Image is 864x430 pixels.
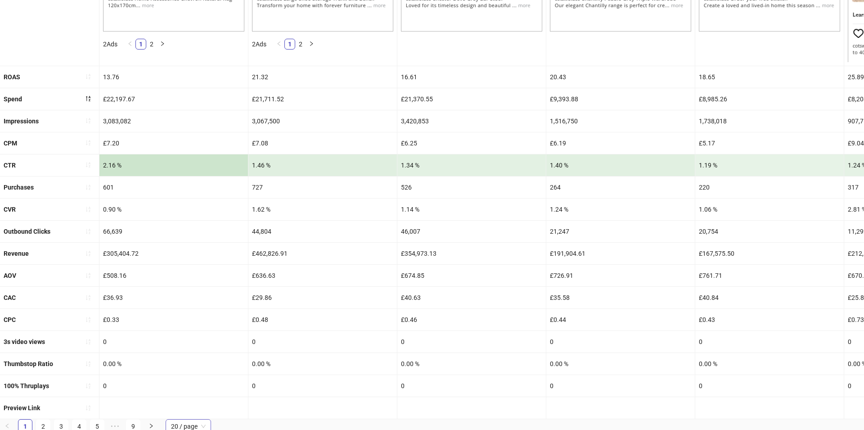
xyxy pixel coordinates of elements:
li: 1 [135,39,146,50]
span: 2 Ads [103,41,117,48]
button: right [306,39,317,50]
button: left [125,39,135,50]
div: 1.46 % [248,154,397,176]
div: 3,083,082 [99,110,248,132]
span: left [276,41,282,46]
div: 264 [546,177,695,198]
div: 0 [99,375,248,397]
b: CPM [4,140,17,147]
div: 66,639 [99,221,248,242]
div: 1.62 % [248,199,397,220]
span: sort-ascending [85,73,91,80]
div: £305,404.72 [99,243,248,264]
div: 2.16 % [99,154,248,176]
div: £674.85 [397,265,546,286]
div: £0.46 [397,309,546,330]
b: Preview Link [4,404,40,412]
div: 601 [99,177,248,198]
b: CVR [4,206,16,213]
div: £21,370.55 [397,88,546,110]
div: £40.63 [397,287,546,308]
span: right [148,423,154,429]
div: 0 [546,375,695,397]
div: 44,804 [248,221,397,242]
div: 1.06 % [695,199,844,220]
span: sort-ascending [85,405,91,411]
div: £7.20 [99,132,248,154]
div: 21.32 [248,66,397,88]
b: Spend [4,95,22,103]
div: 18.65 [695,66,844,88]
div: £0.44 [546,309,695,330]
span: sort-ascending [85,317,91,323]
a: 2 [296,39,306,49]
div: 1.40 % [546,154,695,176]
div: 0.00 % [397,353,546,375]
div: 727 [248,177,397,198]
div: £36.93 [99,287,248,308]
div: 3,420,853 [397,110,546,132]
span: sort-ascending [85,383,91,389]
div: £0.48 [248,309,397,330]
li: Next Page [157,39,168,50]
div: £462,826.91 [248,243,397,264]
li: Previous Page [274,39,284,50]
b: Revenue [4,250,29,257]
div: £22,197.67 [99,88,248,110]
div: 0 [248,375,397,397]
div: £354,973.13 [397,243,546,264]
span: sort-ascending [85,162,91,168]
span: sort-ascending [85,228,91,235]
div: 0.90 % [99,199,248,220]
div: £5.17 [695,132,844,154]
b: AOV [4,272,16,279]
div: 0.00 % [99,353,248,375]
b: Purchases [4,184,34,191]
b: ROAS [4,73,20,81]
span: sort-ascending [85,294,91,301]
div: £167,575.50 [695,243,844,264]
div: 0 [397,331,546,353]
span: sort-ascending [85,118,91,124]
span: sort-ascending [85,206,91,213]
div: 0.00 % [695,353,844,375]
span: left [4,423,10,429]
div: 0 [99,331,248,353]
b: 100% Thruplays [4,382,49,389]
div: 0 [248,331,397,353]
span: right [160,41,165,46]
b: CAC [4,294,16,301]
span: sort-ascending [85,361,91,367]
b: CPC [4,316,16,323]
div: 526 [397,177,546,198]
div: £6.25 [397,132,546,154]
div: £9,393.88 [546,88,695,110]
div: £21,711.52 [248,88,397,110]
button: right [157,39,168,50]
span: sort-descending [85,95,91,102]
span: left [127,41,133,46]
li: 1 [284,39,295,50]
div: £761.71 [695,265,844,286]
div: £636.63 [248,265,397,286]
div: 0.00 % [546,353,695,375]
div: 1.19 % [695,154,844,176]
span: right [309,41,314,46]
b: CTR [4,162,16,169]
div: £0.33 [99,309,248,330]
span: sort-ascending [85,339,91,345]
li: Next Page [306,39,317,50]
div: 3,067,500 [248,110,397,132]
div: £0.43 [695,309,844,330]
div: £726.91 [546,265,695,286]
div: £191,904.61 [546,243,695,264]
b: Outbound Clicks [4,228,50,235]
div: 1,516,750 [546,110,695,132]
div: 0 [397,375,546,397]
div: 220 [695,177,844,198]
div: £6.19 [546,132,695,154]
div: £40.84 [695,287,844,308]
span: 2 Ads [252,41,266,48]
b: 3s video views [4,338,45,345]
div: 46,007 [397,221,546,242]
